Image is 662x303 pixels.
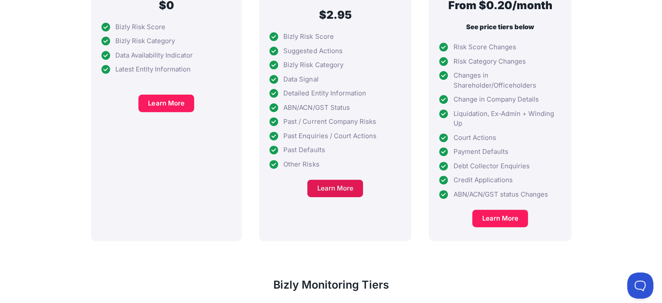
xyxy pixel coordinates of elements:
a: Learn More [472,210,528,227]
iframe: Toggle Customer Support [627,272,653,299]
li: Debt Collector Enquiries [439,161,561,171]
li: Suggested Actions [269,46,401,56]
li: ABN/ACN/GST status Changes [439,190,561,200]
li: Latest Entity Information [101,65,232,75]
li: Court Actions [439,133,561,143]
li: Liquidation, Ex-Admin + Winding Up [439,109,561,129]
li: Risk Category Changes [439,57,561,67]
li: Detailed Entity Information [269,89,401,99]
li: Bizly Risk Category [101,36,232,46]
li: Credit Applications [439,175,561,185]
li: Change in Company Details [439,95,561,105]
li: Bizly Risk Score [101,22,232,32]
li: Data Signal [269,75,401,85]
a: Learn More [138,95,194,112]
li: Past Defaults [269,145,401,155]
li: Changes in Shareholder/Officeholders [439,71,561,90]
li: Data Availability Indicator [101,51,232,61]
li: Bizly Risk Category [269,60,401,70]
h2: $2.95 [269,8,401,21]
p: See price tiers below [439,22,561,32]
li: Past Enquiries / Court Actions [269,131,401,141]
li: Other Risks [269,160,401,170]
li: ABN/ACN/GST Status [269,103,401,113]
li: Payment Defaults [439,147,561,157]
li: Bizly Risk Score [269,32,401,42]
li: Past / Current Company Risks [269,117,401,127]
a: Learn More [307,180,363,197]
li: Risk Score Changes [439,42,561,52]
